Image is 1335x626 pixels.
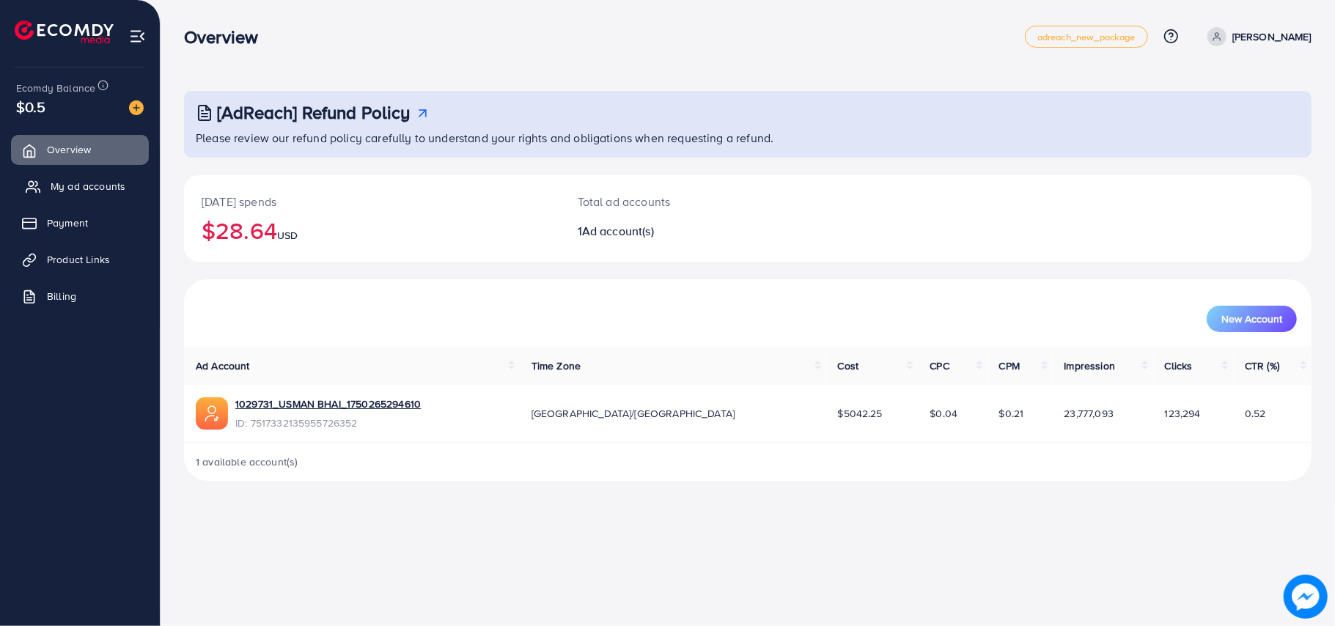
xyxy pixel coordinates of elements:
[202,216,543,244] h2: $28.64
[129,100,144,115] img: image
[1064,406,1114,421] span: 23,777,093
[11,208,149,237] a: Payment
[47,252,110,267] span: Product Links
[11,135,149,164] a: Overview
[1165,406,1201,421] span: 123,294
[47,142,91,157] span: Overview
[532,358,581,373] span: Time Zone
[16,81,95,95] span: Ecomdy Balance
[196,454,298,469] span: 1 available account(s)
[235,397,421,411] a: 1029731_USMAN BHAI_1750265294610
[184,26,270,48] h3: Overview
[582,223,654,239] span: Ad account(s)
[1284,575,1328,619] img: image
[15,21,114,43] img: logo
[16,96,46,117] span: $0.5
[578,193,825,210] p: Total ad accounts
[1165,358,1193,373] span: Clicks
[129,28,146,45] img: menu
[217,102,411,123] h3: [AdReach] Refund Policy
[202,193,543,210] p: [DATE] spends
[51,179,125,194] span: My ad accounts
[11,281,149,311] a: Billing
[1202,27,1312,46] a: [PERSON_NAME]
[930,406,957,421] span: $0.04
[578,224,825,238] h2: 1
[235,416,421,430] span: ID: 7517332135955726352
[1221,314,1282,324] span: New Account
[47,289,76,303] span: Billing
[838,406,883,421] span: $5042.25
[11,245,149,274] a: Product Links
[999,358,1020,373] span: CPM
[196,129,1303,147] p: Please review our refund policy carefully to understand your rights and obligations when requesti...
[1232,28,1312,45] p: [PERSON_NAME]
[999,406,1024,421] span: $0.21
[532,406,735,421] span: [GEOGRAPHIC_DATA]/[GEOGRAPHIC_DATA]
[47,216,88,230] span: Payment
[11,172,149,201] a: My ad accounts
[1064,358,1116,373] span: Impression
[838,358,859,373] span: Cost
[196,358,250,373] span: Ad Account
[277,228,298,243] span: USD
[1245,358,1279,373] span: CTR (%)
[1037,32,1136,42] span: adreach_new_package
[1025,26,1148,48] a: adreach_new_package
[196,397,228,430] img: ic-ads-acc.e4c84228.svg
[1207,306,1297,332] button: New Account
[1245,406,1266,421] span: 0.52
[930,358,949,373] span: CPC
